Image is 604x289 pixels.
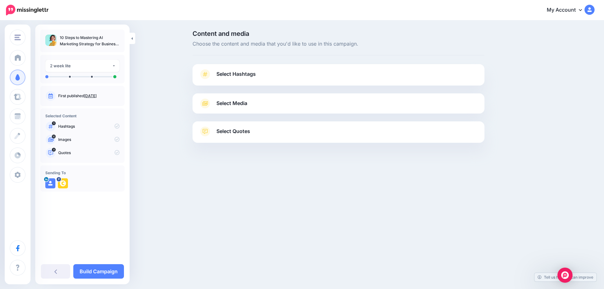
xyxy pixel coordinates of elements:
p: 10 Steps to Mastering AI Marketing Strategy for Business Growth [60,35,120,47]
a: Select Quotes [199,126,478,143]
a: My Account [540,3,595,18]
div: Open Intercom Messenger [557,268,573,283]
a: Select Media [199,98,478,108]
h4: Selected Content [45,114,120,118]
p: Quotes [58,150,120,156]
span: Select Quotes [216,127,250,136]
img: 196676706_108571301444091_499029507392834038_n-bsa103351.png [58,178,68,188]
a: Tell us how we can improve [534,273,596,281]
h4: Sending To [45,170,120,175]
span: Select Hashtags [216,70,256,78]
span: 11 [52,121,56,125]
img: Missinglettr [6,5,48,15]
button: 2 week lite [45,60,120,72]
span: 9 [52,148,56,152]
span: 10 [52,135,56,138]
span: Choose the content and media that you'd like to use in this campaign. [193,40,484,48]
img: menu.png [14,35,21,40]
img: ea176f5075552fe51f30b4f7406615b9_thumb.jpg [45,35,57,46]
a: Select Hashtags [199,69,478,86]
a: [DATE] [84,93,97,98]
span: Select Media [216,99,247,108]
img: user_default_image.png [45,178,55,188]
p: Hashtags [58,124,120,129]
p: Images [58,137,120,142]
span: Content and media [193,31,484,37]
div: 2 week lite [50,62,112,69]
p: First published [58,93,120,99]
